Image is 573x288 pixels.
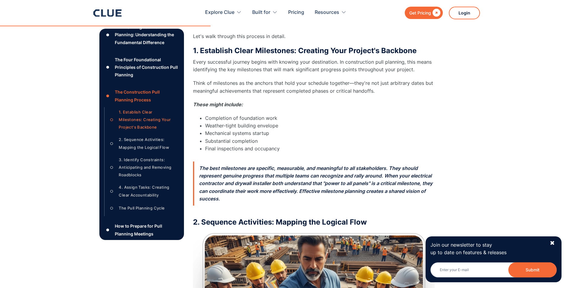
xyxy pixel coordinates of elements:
[508,262,557,277] button: Submit
[108,204,115,213] div: ○
[409,9,431,17] div: Get Pricing
[550,239,555,247] div: ✖
[205,3,234,22] div: Explore Clue
[108,163,115,172] div: ○
[193,46,435,55] h3: 1. Establish Clear Milestones: Creating Your Project's Backbone
[252,3,270,22] div: Built for
[119,108,174,131] div: 1. Establish Clear Milestones: Creating Your Project's Backbone
[115,56,179,79] div: The Four Foundational Principles of Construction Pull Planning
[252,3,278,22] div: Built for
[119,156,174,179] div: 3. Identify Constraints: Anticipating and Removing Roadblocks
[108,156,175,179] a: ○3. Identify Constraints: Anticipating and Removing Roadblocks
[205,145,435,152] li: Final inspections and occupancy
[193,79,435,94] p: Think of milestones as the anchors that hold your schedule together—they're not just arbitrary da...
[193,218,435,227] h3: 2. Sequence Activities: Mapping the Logical Flow
[431,9,440,17] div: 
[315,3,346,22] div: Resources
[104,56,179,79] a: ●The Four Foundational Principles of Construction Pull Planning
[115,222,179,237] div: How to Prepare for Pull Planning Meetings
[193,162,435,206] p: The best milestones are specific, measurable, and meaningful to all stakeholders. They should rep...
[405,7,443,19] a: Get Pricing
[193,101,243,107] em: These might include:
[115,88,179,103] div: The Construction Pull Planning Process
[108,187,115,196] div: ○
[119,204,165,212] div: The Pull Planning Cycle
[193,58,435,73] p: Every successful journey begins with knowing your destination. In construction pull planning, thi...
[205,114,435,122] li: Completion of foundation work
[205,130,435,137] li: Mechanical systems startup
[288,3,304,22] a: Pricing
[193,33,435,40] p: Let's walk through this process in detail.
[205,3,242,22] div: Explore Clue
[104,63,111,72] div: ●
[315,3,339,22] div: Resources
[430,262,557,277] input: Enter your E-mail
[108,204,175,213] a: ○The Pull Planning Cycle
[108,139,115,148] div: ○
[205,137,435,145] li: Substantial completion
[108,136,175,151] a: ○2. Sequence Activities: Mapping the Logical Flow
[205,122,435,130] li: Weather-tight building envelope
[104,226,111,235] div: ●
[108,115,115,124] div: ○
[104,222,179,237] a: ●How to Prepare for Pull Planning Meetings
[104,30,111,39] div: ●
[104,91,111,101] div: ●
[108,108,175,131] a: ○1. Establish Clear Milestones: Creating Your Project's Backbone
[108,184,175,199] a: ○4. Assign Tasks: Creating Clear Accountability
[104,23,179,46] a: ●Pull Planning vs. Push Planning: Understanding the Fundamental Difference
[115,23,179,46] div: Pull Planning vs. Push Planning: Understanding the Fundamental Difference
[430,241,544,256] p: Join our newsletter to stay up to date on features & releases
[104,88,179,103] a: ●The Construction Pull Planning Process
[449,7,480,19] a: Login
[119,136,174,151] div: 2. Sequence Activities: Mapping the Logical Flow
[119,184,174,199] div: 4. Assign Tasks: Creating Clear Accountability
